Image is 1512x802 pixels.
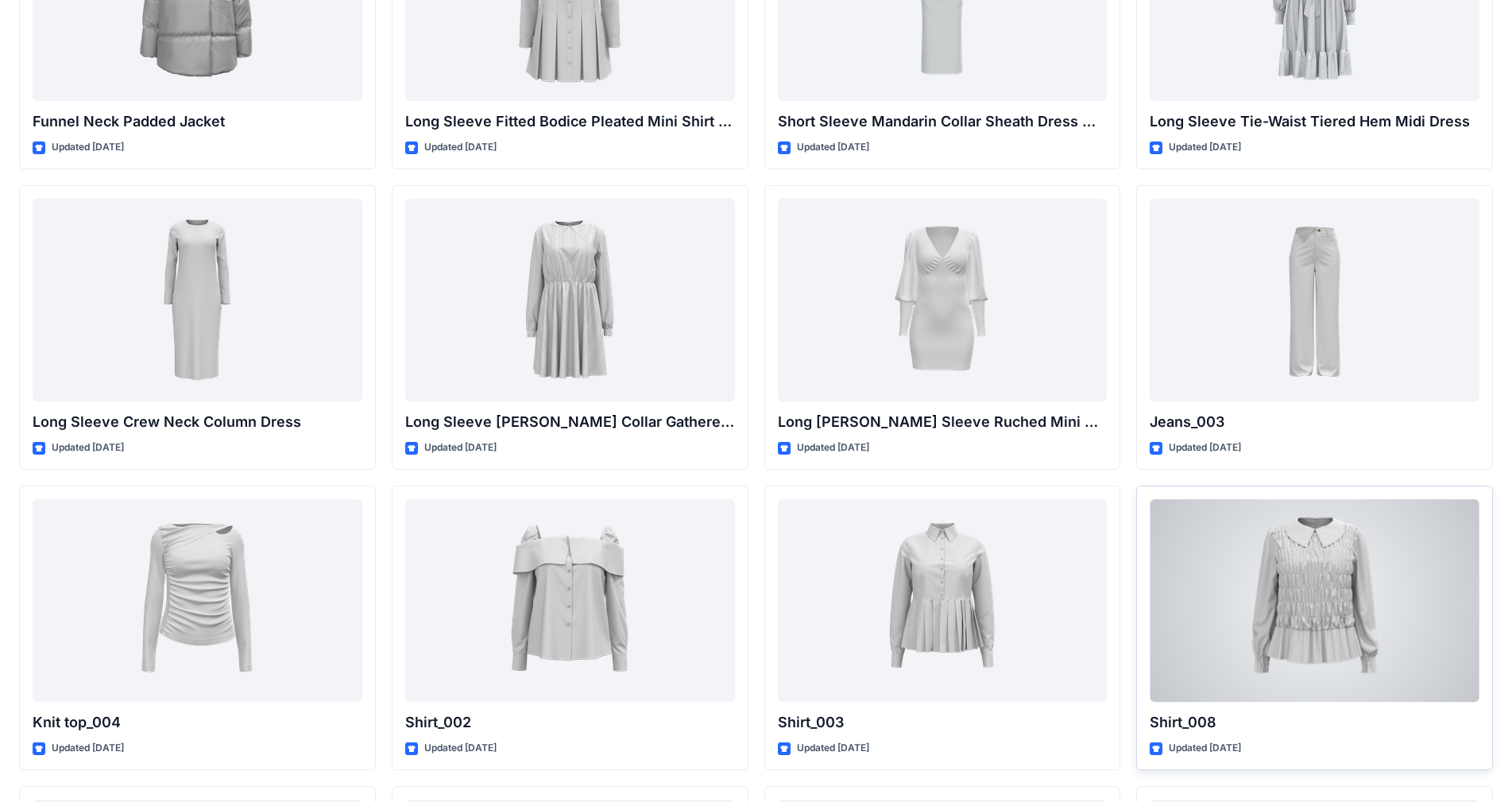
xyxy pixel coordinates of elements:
p: Updated [DATE] [1169,740,1241,757]
p: Updated [DATE] [797,740,869,757]
p: Updated [DATE] [52,440,124,456]
p: Updated [DATE] [52,740,124,757]
p: Long Sleeve Fitted Bodice Pleated Mini Shirt Dress [405,110,735,133]
p: Long Sleeve [PERSON_NAME] Collar Gathered Waist Dress [405,411,735,433]
p: Long [PERSON_NAME] Sleeve Ruched Mini Dress [778,411,1108,433]
p: Funnel Neck Padded Jacket [33,110,362,133]
a: Jeans_003 [1150,199,1479,401]
p: Shirt_002 [405,711,735,734]
a: Knit top_004 [33,499,362,702]
p: Knit top_004 [33,711,362,734]
p: Long Sleeve Crew Neck Column Dress [33,411,362,433]
p: Updated [DATE] [424,139,497,156]
p: Updated [DATE] [1169,440,1241,456]
p: Updated [DATE] [424,740,497,757]
p: Updated [DATE] [797,139,869,156]
a: Shirt_003 [778,499,1108,702]
p: Long Sleeve Tie-Waist Tiered Hem Midi Dress [1150,110,1479,133]
p: Jeans_003 [1150,411,1479,433]
a: Shirt_008 [1150,499,1479,702]
a: Long Sleeve Peter Pan Collar Gathered Waist Dress [405,199,735,401]
p: Shirt_003 [778,711,1108,734]
a: Long Sleeve Crew Neck Column Dress [33,199,362,401]
p: Short Sleeve Mandarin Collar Sheath Dress with Floral Appliqué [778,110,1108,133]
a: Long Bishop Sleeve Ruched Mini Dress [778,199,1108,401]
p: Updated [DATE] [797,440,869,456]
p: Updated [DATE] [424,440,497,456]
p: Updated [DATE] [52,139,124,156]
a: Shirt_002 [405,499,735,702]
p: Shirt_008 [1150,711,1479,734]
p: Updated [DATE] [1169,139,1241,156]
